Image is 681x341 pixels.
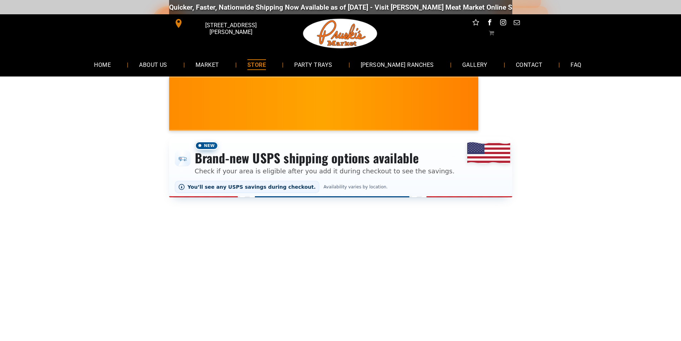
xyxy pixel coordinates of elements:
div: Shipping options announcement [169,137,512,197]
a: email [512,18,521,29]
a: CONTACT [505,55,553,74]
span: [PERSON_NAME] MARKET [474,109,615,120]
span: [STREET_ADDRESS][PERSON_NAME] [184,18,277,39]
a: GALLERY [451,55,498,74]
h3: Brand-new USPS shipping options available [195,150,455,166]
span: Availability varies by location. [322,184,389,189]
a: FAQ [560,55,592,74]
p: Check if your area is eligible after you add it during checkout to see the savings. [195,166,455,176]
a: [STREET_ADDRESS][PERSON_NAME] [169,18,278,29]
a: PARTY TRAYS [283,55,343,74]
div: Quicker, Faster, Nationwide Shipping Now Available as of [DATE] - Visit [PERSON_NAME] Meat Market... [166,3,599,11]
a: STORE [237,55,277,74]
img: Pruski-s+Market+HQ+Logo2-1920w.png [302,14,379,53]
a: Social network [471,18,480,29]
a: instagram [498,18,508,29]
a: facebook [485,18,494,29]
span: You’ll see any USPS savings during checkout. [188,184,316,190]
a: ABOUT US [128,55,178,74]
a: MARKET [185,55,230,74]
a: [PERSON_NAME] RANCHES [350,55,445,74]
a: HOME [83,55,122,74]
span: New [195,141,218,150]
